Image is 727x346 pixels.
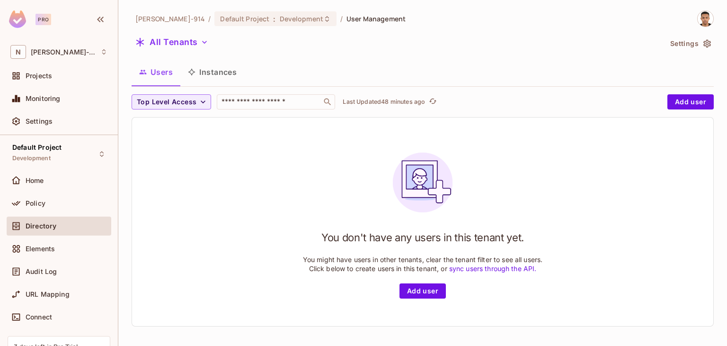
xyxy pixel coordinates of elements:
button: Instances [180,60,244,84]
span: : [273,15,276,23]
span: Development [280,14,323,23]
span: Click to refresh data [425,96,438,108]
span: N [10,45,26,59]
span: Home [26,177,44,184]
li: / [208,14,211,23]
span: Connect [26,313,52,321]
span: Audit Log [26,268,57,275]
li: / [340,14,343,23]
span: Settings [26,118,53,125]
button: Users [132,60,180,84]
a: sync users through the API. [449,264,537,273]
p: Last Updated 48 minutes ago [343,98,425,106]
button: Add user [667,94,714,109]
span: Default Project [12,144,62,151]
span: Top Level Access [137,96,196,108]
span: Elements [26,245,55,253]
span: refresh [429,97,437,107]
span: Workspace: Nick-914 [31,48,96,56]
button: refresh [427,96,438,108]
span: Default Project [220,14,269,23]
div: Pro [35,14,51,25]
img: SReyMgAAAABJRU5ErkJggg== [9,10,26,28]
img: Nick Payano Guzmán [698,11,713,27]
span: Directory [26,222,56,230]
span: User Management [346,14,406,23]
span: Policy [26,200,45,207]
h1: You don't have any users in this tenant yet. [321,230,524,245]
span: Development [12,155,51,162]
p: You might have users in other tenants, clear the tenant filter to see all users. Click below to c... [303,255,543,273]
button: Add user [399,283,446,299]
span: Monitoring [26,95,61,102]
button: All Tenants [132,35,212,50]
span: URL Mapping [26,291,70,298]
span: the active workspace [135,14,204,23]
span: Projects [26,72,52,80]
button: Top Level Access [132,94,211,109]
button: Settings [666,36,714,51]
